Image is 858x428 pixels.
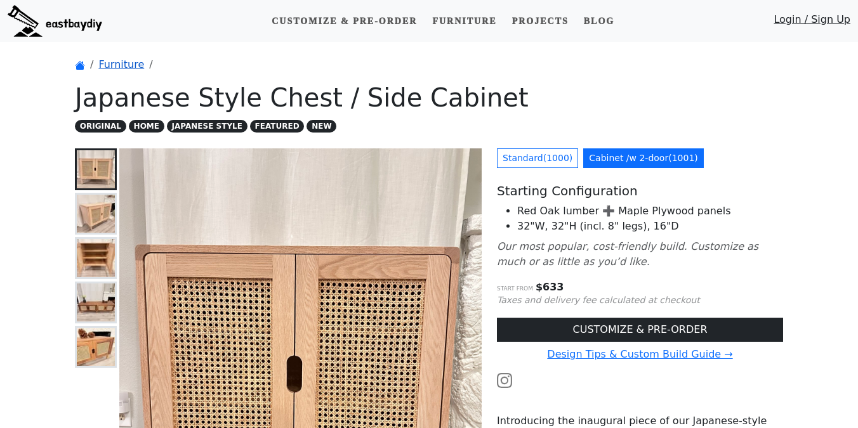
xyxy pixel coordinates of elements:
[774,12,850,33] a: Login / Sign Up
[583,148,703,168] a: Cabinet /w 2-door(1001)
[497,285,533,292] small: Start from
[98,58,144,70] a: Furniture
[307,120,336,133] span: NEW
[507,10,574,33] a: Projects
[77,283,115,321] img: Japanese-style Walnut Cane Door Dresser 60W × 16D × 23H
[497,295,700,305] small: Taxes and delivery fee calculated at checkout
[267,10,422,33] a: Customize & Pre-order
[77,328,115,366] img: Japanese-style Walnut Cane Door Dresser Close Up
[517,204,783,219] li: Red Oak lumber ➕ Maple Plywood panels
[497,148,578,168] a: Standard(1000)
[536,281,564,293] span: $ 633
[517,219,783,234] li: 32"W, 32"H (incl. 8" legs), 16"D
[129,120,164,133] span: HOME
[75,57,783,72] nav: breadcrumb
[579,10,619,33] a: Blog
[497,373,512,386] a: Watch the build video or pictures on Instagram
[427,10,501,33] a: Furniture
[497,240,758,268] i: Our most popular, cost-friendly build. Customize as much or as little as you’d like.
[547,348,732,360] a: Design Tips & Custom Build Guide →
[77,239,115,277] img: Japanese Style Cabinet with Cane Webbing Doors - 2-Shelf
[497,183,783,198] h5: Starting Configuration
[77,195,115,233] img: Japanese Style Cabinet with Cane Webbing Doors - Side
[497,318,783,342] a: CUSTOMIZE & PRE-ORDER
[8,5,102,37] img: eastbaydiy
[250,120,305,133] span: FEATURED
[75,120,126,133] span: ORIGINAL
[77,150,115,188] img: Japanese Style Cabinet /w 2-Door
[75,82,783,113] h1: Japanese Style Chest / Side Cabinet
[167,120,247,133] span: JAPANESE STYLE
